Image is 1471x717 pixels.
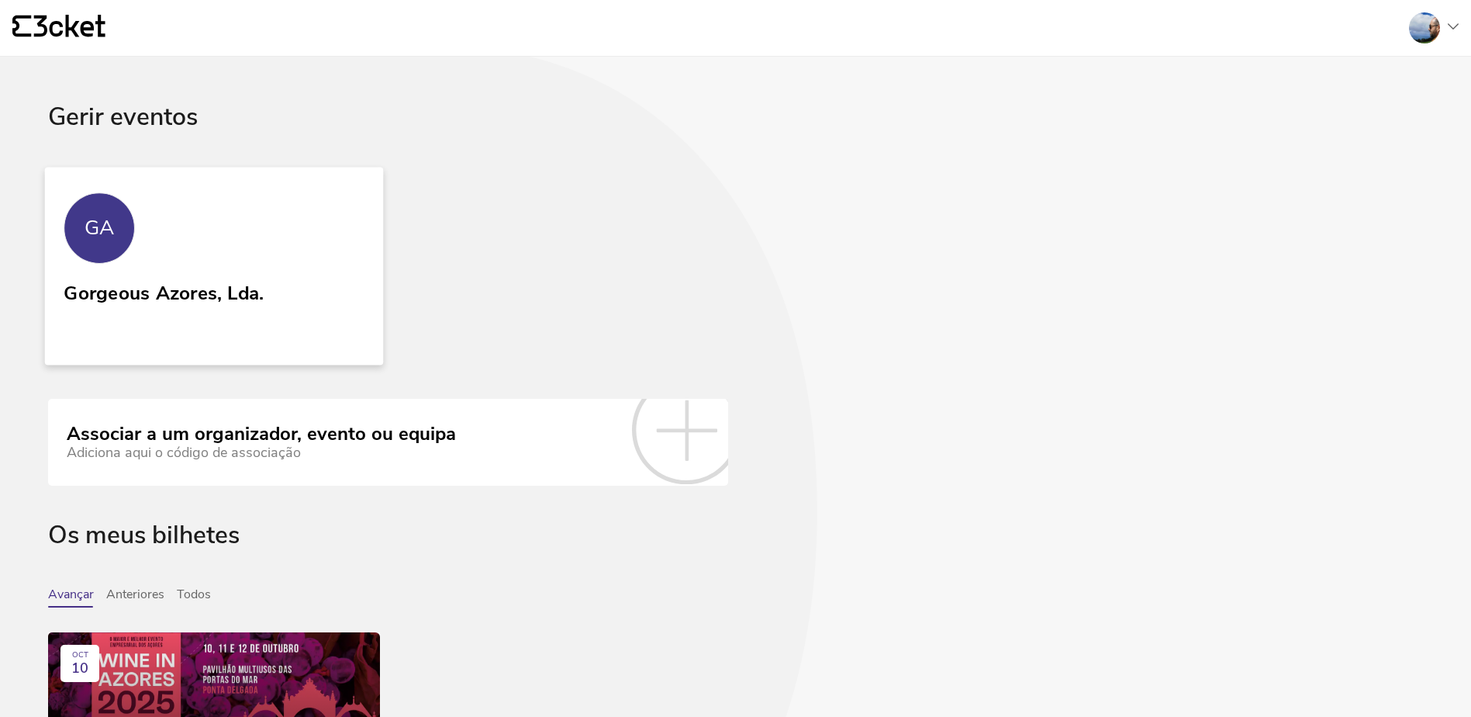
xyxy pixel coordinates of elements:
[106,587,164,608] button: Anteriores
[64,276,264,304] div: Gorgeous Azores, Lda.
[85,216,115,240] div: GA
[48,521,1423,587] div: Os meus bilhetes
[72,651,88,660] div: OCT
[12,16,31,37] g: {' '}
[67,445,456,461] div: Adiciona aqui o código de associação
[45,167,384,365] a: GA Gorgeous Azores, Lda.
[177,587,211,608] button: Todos
[48,399,728,486] a: Associar a um organizador, evento ou equipa Adiciona aqui o código de associação
[48,103,1423,169] div: Gerir eventos
[12,15,105,41] a: {' '}
[71,660,88,677] span: 10
[67,424,456,445] div: Associar a um organizador, evento ou equipa
[48,587,94,608] button: Avançar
